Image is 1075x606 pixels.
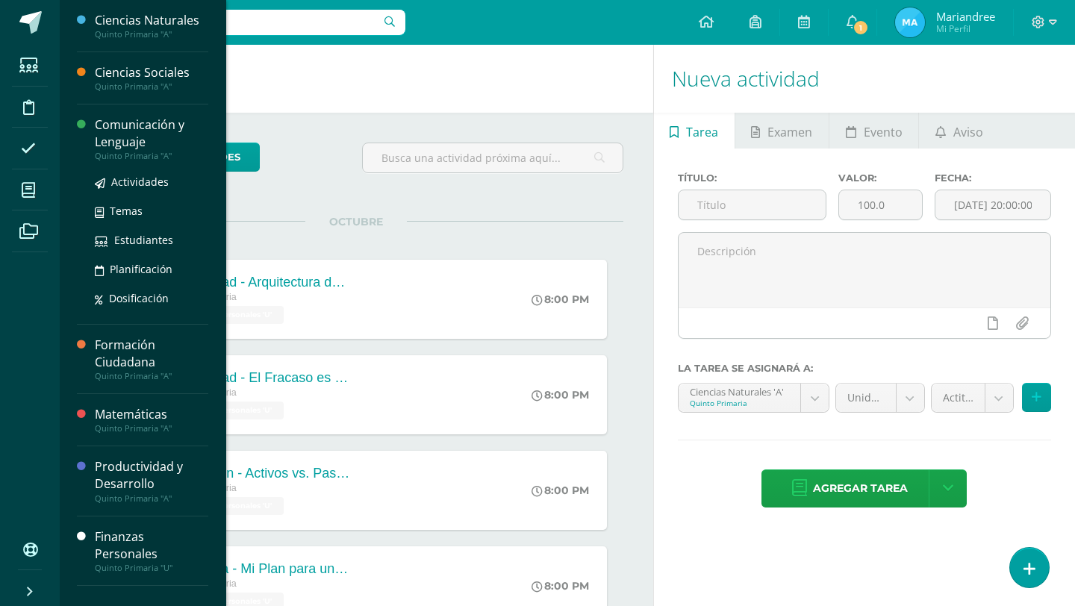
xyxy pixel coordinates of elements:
[935,190,1050,219] input: Fecha de entrega
[735,113,829,149] a: Examen
[672,45,1057,113] h1: Nueva actividad
[853,19,869,36] span: 1
[95,290,208,307] a: Dosificación
[943,384,973,412] span: Actitudinal (5.0%)
[95,173,208,190] a: Actividades
[532,293,589,306] div: 8:00 PM
[895,7,925,37] img: 98953c3e03fa092d6a22418b1e93bada.png
[532,579,589,593] div: 8:00 PM
[171,402,284,419] span: Finanzas Personales 'U'
[95,29,208,40] div: Quinto Primaria "A"
[95,337,208,371] div: Formación Ciudadana
[305,215,407,228] span: OCTUBRE
[95,231,208,249] a: Estudiantes
[171,466,350,481] div: Educación - Activos vs. Pasivos: El Juego
[171,497,284,515] span: Finanzas Personales 'U'
[95,202,208,219] a: Temas
[532,388,589,402] div: 8:00 PM
[678,172,826,184] label: Título:
[95,260,208,278] a: Planificación
[95,371,208,381] div: Quinto Primaria "A"
[935,172,1051,184] label: Fecha:
[936,9,995,24] span: Mariandree
[679,384,829,412] a: Ciencias Naturales 'A'Quinto Primaria
[95,116,208,161] a: Comunicación y LenguajeQuinto Primaria "A"
[95,528,208,573] a: Finanzas PersonalesQuinto Primaria "U"
[95,493,208,504] div: Quinto Primaria "A"
[171,275,350,290] div: Mentalidad - Arquitectura de Mi Destino
[95,458,208,493] div: Productividad y Desarrollo
[532,484,589,497] div: 8:00 PM
[839,190,922,219] input: Puntos máximos
[690,384,790,398] div: Ciencias Naturales 'A'
[679,190,826,219] input: Título
[95,423,208,434] div: Quinto Primaria "A"
[690,398,790,408] div: Quinto Primaria
[78,45,635,113] h1: Actividades
[95,12,208,40] a: Ciencias NaturalesQuinto Primaria "A"
[936,22,995,35] span: Mi Perfil
[95,458,208,503] a: Productividad y DesarrolloQuinto Primaria "A"
[654,113,735,149] a: Tarea
[95,406,208,434] a: MatemáticasQuinto Primaria "A"
[864,114,903,150] span: Evento
[95,151,208,161] div: Quinto Primaria "A"
[829,113,918,149] a: Evento
[110,262,172,276] span: Planificación
[111,175,169,189] span: Actividades
[953,114,983,150] span: Aviso
[114,233,173,247] span: Estudiantes
[95,64,208,81] div: Ciencias Sociales
[678,363,1051,374] label: La tarea se asignará a:
[95,337,208,381] a: Formación CiudadanaQuinto Primaria "A"
[95,528,208,563] div: Finanzas Personales
[69,10,405,35] input: Busca un usuario...
[847,384,884,412] span: Unidad 4
[95,64,208,92] a: Ciencias SocialesQuinto Primaria "A"
[109,291,169,305] span: Dosificación
[686,114,718,150] span: Tarea
[171,306,284,324] span: Finanzas Personales 'U'
[171,561,350,577] div: Disciplina - Mi Plan para una Meta
[363,143,622,172] input: Busca una actividad próxima aquí...
[95,81,208,92] div: Quinto Primaria "A"
[95,12,208,29] div: Ciencias Naturales
[95,406,208,423] div: Matemáticas
[95,116,208,151] div: Comunicación y Lenguaje
[919,113,999,149] a: Aviso
[767,114,812,150] span: Examen
[171,370,350,386] div: Mentalidad - El Fracaso es mi Maestro
[110,204,143,218] span: Temas
[932,384,1013,412] a: Actitudinal (5.0%)
[838,172,923,184] label: Valor:
[813,470,908,507] span: Agregar tarea
[836,384,923,412] a: Unidad 4
[95,563,208,573] div: Quinto Primaria "U"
